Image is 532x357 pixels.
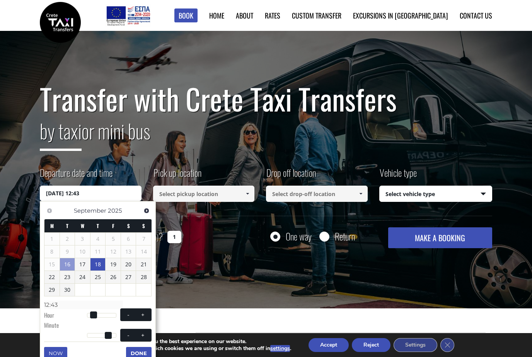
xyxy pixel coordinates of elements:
input: Select drop-off location [266,186,368,202]
a: 29 [44,284,60,296]
div: [GEOGRAPHIC_DATA] [196,332,486,349]
a: About [236,10,253,20]
label: Vehicle type [379,166,417,186]
a: Custom Transfer [292,10,341,20]
a: Home [209,10,224,20]
button: Settings [394,338,437,352]
span: 7 [136,233,151,245]
dt: Hour [44,311,87,321]
input: Select pickup location [153,186,255,202]
span: 11 [90,245,106,258]
span: 10 [75,245,90,258]
a: Previous [44,205,55,216]
span: 1 [44,233,60,245]
h1: Transfer with Crete Taxi Transfers [40,83,492,115]
a: Excursions in [GEOGRAPHIC_DATA] [353,10,448,20]
a: Crete Taxi Transfers | Safe Taxi Transfer Services from to Heraklion Airport, Chania Airport, Ret... [40,17,81,25]
img: e-bannersEUERDF180X90.jpg [105,4,151,27]
a: Show All Items [241,186,254,202]
span: 3 [75,233,90,245]
a: Next [141,205,152,216]
label: Return [335,232,355,241]
button: - [121,332,135,339]
label: Drop off location [266,166,316,186]
span: 2025 [108,207,122,214]
a: 16 [60,258,75,271]
span: Wednesday [81,222,84,230]
button: + [136,311,150,318]
span: Tuesday [66,222,68,230]
p: We are using cookies to give you the best experience on our website. [76,338,291,345]
span: Previous [46,208,53,214]
img: Crete Taxi Transfers | Safe Taxi Transfer Services from to Heraklion Airport, Chania Airport, Ret... [40,2,81,43]
button: Reject [352,338,390,352]
a: 19 [106,258,121,271]
button: Accept [309,338,349,352]
label: Departure date and time [40,166,113,186]
p: You can find out more about which cookies we are using or switch them off in . [76,345,291,352]
span: 9 [60,245,75,258]
button: settings [270,345,290,352]
span: by taxi [40,116,82,151]
span: 12 [106,245,121,258]
a: 22 [44,271,60,283]
span: 6 [121,233,136,245]
span: Next [143,208,150,214]
label: Pick up location [153,166,201,186]
a: 24 [75,271,90,283]
a: 28 [136,271,151,283]
span: Thursday [97,222,99,230]
span: 13 [121,245,136,258]
a: 17 [75,258,90,271]
span: 4 [90,233,106,245]
a: 27 [121,271,136,283]
a: 25 [90,271,106,283]
a: 21 [136,258,151,271]
a: Show All Items [354,186,367,202]
a: Rates [265,10,280,20]
label: One way [286,232,312,241]
span: Monday [50,222,54,230]
a: Book [174,8,198,23]
span: Select vehicle type [380,186,492,202]
span: Saturday [127,222,130,230]
a: 20 [121,258,136,271]
a: 18 [90,258,106,271]
h2: or mini bus [40,115,492,157]
a: 30 [60,284,75,296]
button: Close GDPR Cookie Banner [440,338,454,352]
span: 8 [44,245,60,258]
dt: Minute [44,321,87,331]
a: 23 [60,271,75,283]
span: 2 [60,233,75,245]
span: 15 [44,258,60,271]
button: + [136,332,150,339]
span: Friday [112,222,114,230]
button: - [121,311,135,318]
button: MAKE A BOOKING [388,227,492,248]
span: 14 [136,245,151,258]
span: 5 [106,233,121,245]
span: Sunday [142,222,145,230]
span: September [74,207,106,214]
a: 26 [106,271,121,283]
a: Contact us [460,10,492,20]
